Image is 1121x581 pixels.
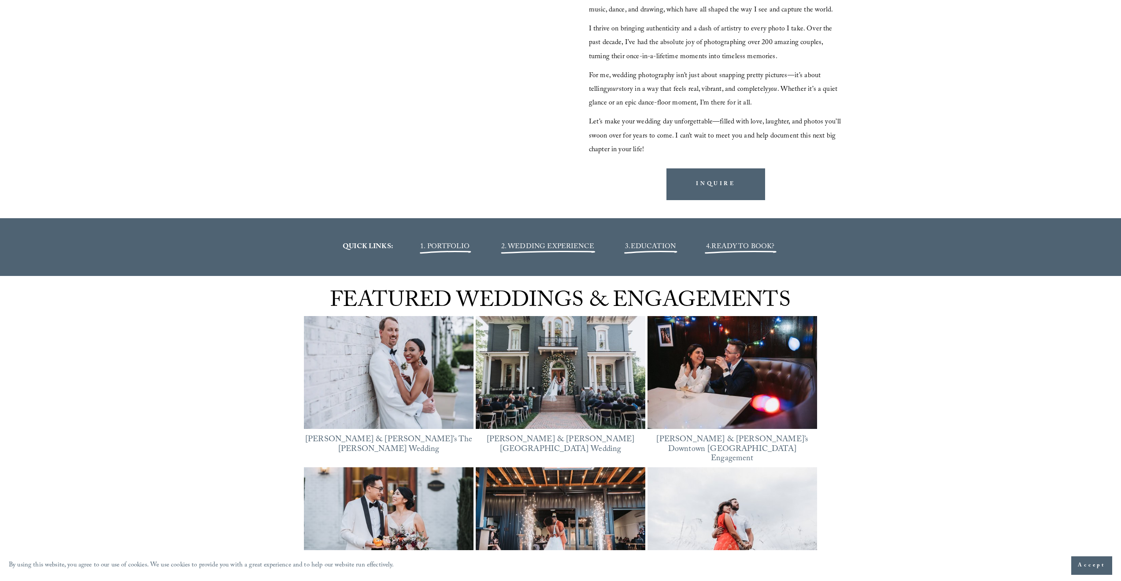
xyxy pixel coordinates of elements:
[305,433,472,457] a: [PERSON_NAME] & [PERSON_NAME]’s The [PERSON_NAME] Wedding
[304,309,474,436] img: Bella &amp; Mike’s The Maxwell Raleigh Wedding
[625,241,676,253] span: 3.
[9,559,394,572] p: By using this website, you agree to our use of cookies. We use cookies to provide you with a grea...
[711,241,774,253] a: READY TO BOOK?
[768,84,777,96] em: you
[304,467,474,581] img: Justine &amp; Xinli’s The Bradford Wedding
[631,241,676,253] a: EDUCATION
[647,467,817,581] img: Samantha &amp; Ryan's NC Museum of Art Engagement
[487,433,635,457] a: [PERSON_NAME] & [PERSON_NAME][GEOGRAPHIC_DATA] Wedding
[589,70,839,109] span: For me, wedding photography isn’t just about snapping pretty pictures—it’s about telling story in...
[343,241,393,253] strong: QUICK LINKS:
[589,23,834,63] span: I thrive on bringing authenticity and a dash of artistry to every photo I take. Over the past dec...
[304,316,474,429] a: Bella &amp; Mike’s The Maxwell Raleigh Wedding
[330,284,791,321] span: FEATURED WEDDINGS & ENGAGEMENTS
[420,241,470,253] a: 1. PORTFOLIO
[647,316,817,429] img: Lorena &amp; Tom’s Downtown Durham Engagement
[656,433,808,466] a: [PERSON_NAME] & [PERSON_NAME]’s Downtown [GEOGRAPHIC_DATA] Engagement
[589,116,843,156] span: Let’s make your wedding day unforgettable—filled with love, laughter, and photos you’ll swoon ove...
[607,84,619,96] em: your
[476,467,645,581] img: Shamir &amp; Keegan’s The Meadows Raleigh Wedding
[476,316,645,429] img: Chantel &amp; James’ Heights House Hotel Wedding
[1071,556,1112,575] button: Accept
[501,241,594,253] a: 2. WEDDING EXPERIENCE
[1078,561,1106,570] span: Accept
[706,241,711,253] span: 4.
[666,168,765,200] a: INQUIRE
